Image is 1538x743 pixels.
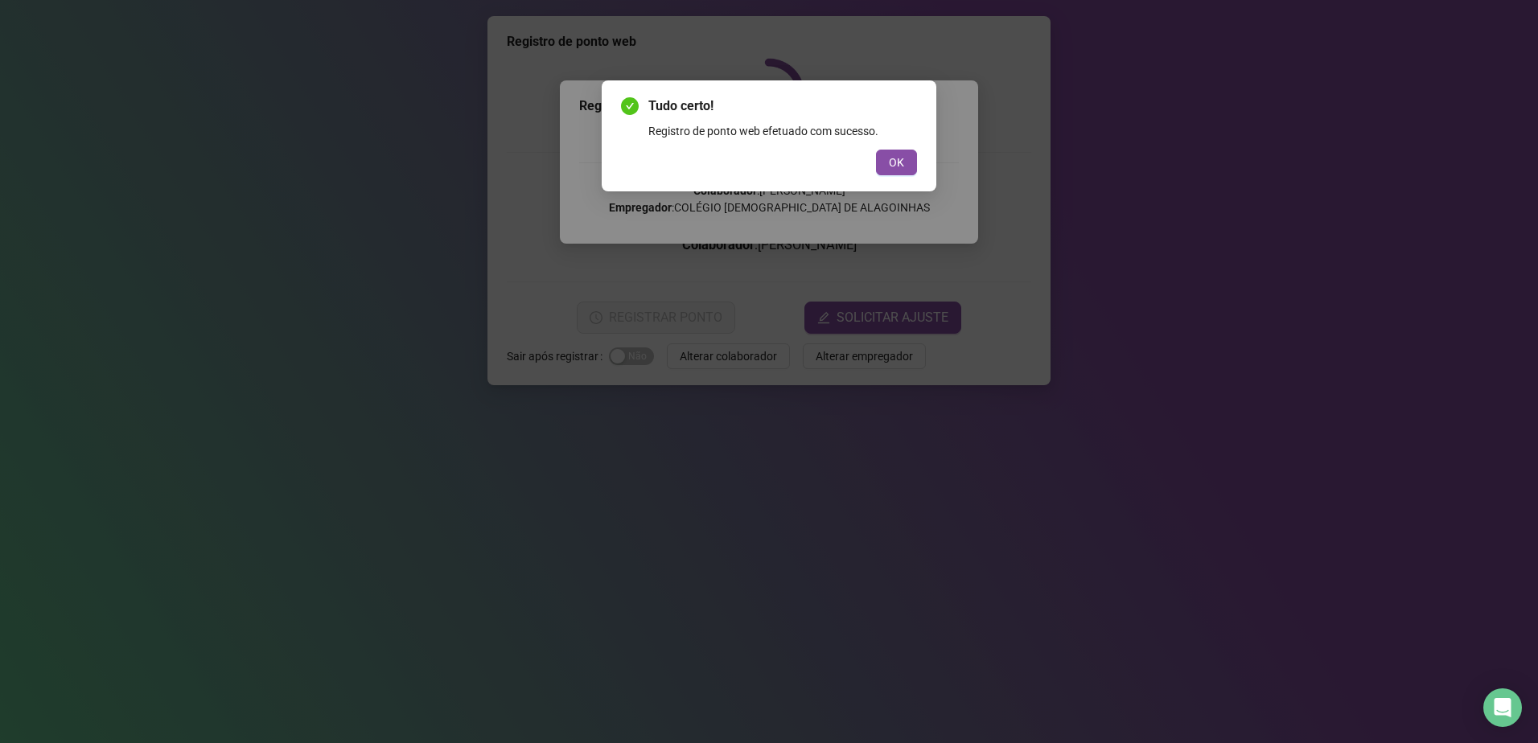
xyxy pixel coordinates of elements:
[1483,688,1522,727] div: Open Intercom Messenger
[621,97,639,115] span: check-circle
[648,96,917,116] span: Tudo certo!
[889,154,904,171] span: OK
[648,122,917,140] div: Registro de ponto web efetuado com sucesso.
[876,150,917,175] button: OK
